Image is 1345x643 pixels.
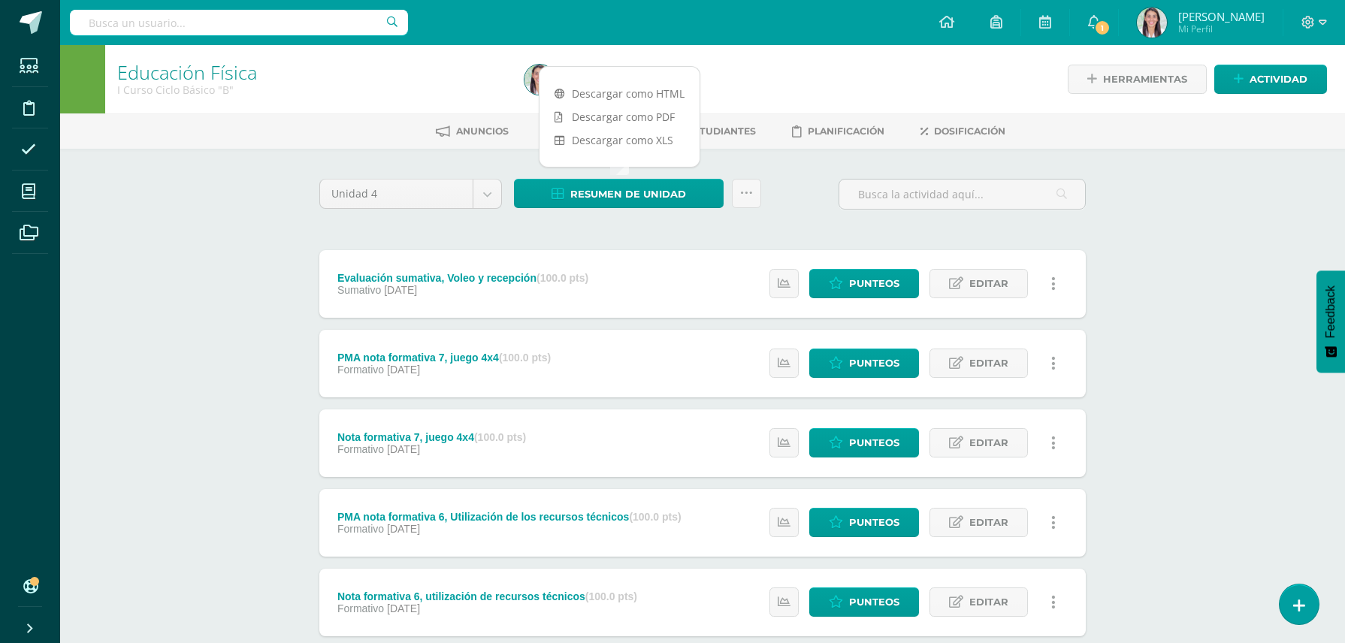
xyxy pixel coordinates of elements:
[456,125,509,137] span: Anuncios
[1068,65,1207,94] a: Herramientas
[849,588,899,616] span: Punteos
[384,284,417,296] span: [DATE]
[499,352,551,364] strong: (100.0 pts)
[808,125,884,137] span: Planificación
[540,128,700,152] a: Descargar como XLS
[337,602,384,614] span: Formativo
[70,10,408,35] input: Busca un usuario...
[666,119,756,143] a: Estudiantes
[117,83,506,97] div: I Curso Ciclo Básico 'B'
[536,272,588,284] strong: (100.0 pts)
[320,180,501,208] a: Unidad 4
[1324,285,1337,338] span: Feedback
[969,509,1008,536] span: Editar
[809,269,919,298] a: Punteos
[337,443,384,455] span: Formativo
[337,364,384,376] span: Formativo
[1316,270,1345,373] button: Feedback - Mostrar encuesta
[570,180,686,208] span: Resumen de unidad
[934,125,1005,137] span: Dosificación
[540,105,700,128] a: Descargar como PDF
[1137,8,1167,38] img: 7104dee1966dece4cb994d866b427164.png
[331,180,461,208] span: Unidad 4
[839,180,1085,209] input: Busca la actividad aquí...
[524,65,555,95] img: 7104dee1966dece4cb994d866b427164.png
[849,429,899,457] span: Punteos
[117,59,257,85] a: Educación Física
[809,508,919,537] a: Punteos
[969,429,1008,457] span: Editar
[849,509,899,536] span: Punteos
[387,602,420,614] span: [DATE]
[337,431,526,443] div: Nota formativa 7, juego 4x4
[629,511,681,523] strong: (100.0 pts)
[1178,23,1265,35] span: Mi Perfil
[514,179,724,208] a: Resumen de unidad
[688,125,756,137] span: Estudiantes
[337,284,381,296] span: Sumativo
[920,119,1005,143] a: Dosificación
[540,82,700,105] a: Descargar como HTML
[809,428,919,457] a: Punteos
[337,272,588,284] div: Evaluación sumativa, Voleo y recepción
[387,364,420,376] span: [DATE]
[474,431,526,443] strong: (100.0 pts)
[1178,9,1265,24] span: [PERSON_NAME]
[337,352,551,364] div: PMA nota formativa 7, juego 4x4
[969,588,1008,616] span: Editar
[1214,65,1327,94] a: Actividad
[337,523,384,535] span: Formativo
[792,119,884,143] a: Planificación
[809,587,919,617] a: Punteos
[849,270,899,297] span: Punteos
[1094,20,1111,36] span: 1
[849,349,899,377] span: Punteos
[1250,65,1307,93] span: Actividad
[969,270,1008,297] span: Editar
[117,62,506,83] h1: Educación Física
[969,349,1008,377] span: Editar
[337,511,682,523] div: PMA nota formativa 6, Utilización de los recursos técnicos
[1103,65,1187,93] span: Herramientas
[387,443,420,455] span: [DATE]
[337,590,637,602] div: Nota formativa 6, utilización de recursos técnicos
[387,523,420,535] span: [DATE]
[809,349,919,378] a: Punteos
[436,119,509,143] a: Anuncios
[585,590,637,602] strong: (100.0 pts)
